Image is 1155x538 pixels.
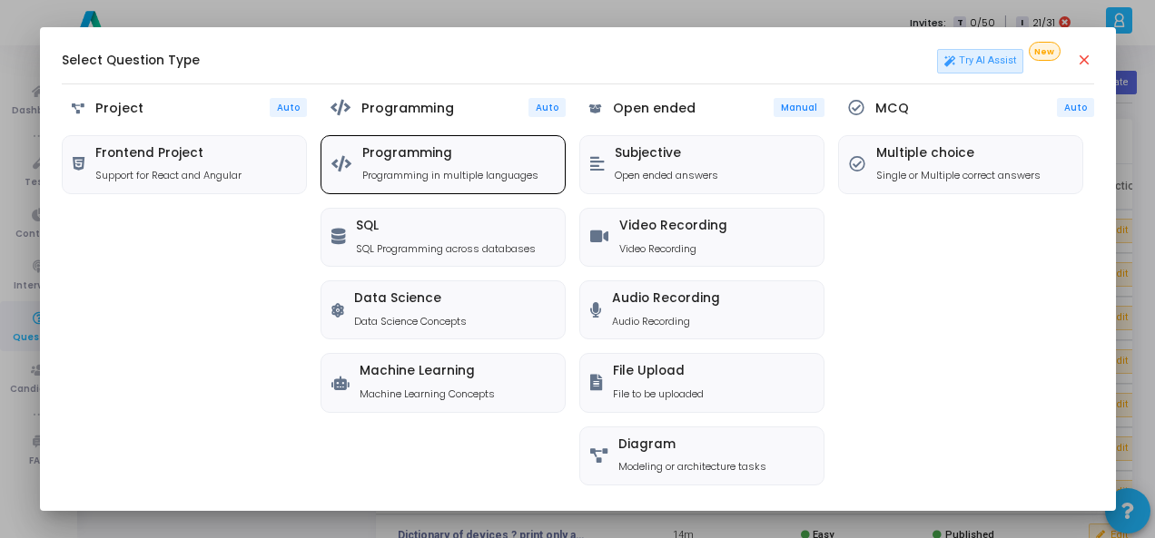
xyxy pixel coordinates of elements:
[781,102,817,113] span: Manual
[361,101,454,116] h5: Programming
[95,168,242,183] p: Support for React and Angular
[277,102,300,113] span: Auto
[356,219,536,234] h5: SQL
[1064,102,1087,113] span: Auto
[876,168,1041,183] p: Single or Multiple correct answers
[536,102,558,113] span: Auto
[1076,52,1094,70] mat-icon: close
[62,54,200,69] h5: Select Question Type
[613,364,704,379] h5: File Upload
[356,241,536,257] p: SQL Programming across databases
[362,168,538,183] p: Programming in multiple languages
[362,146,538,161] h5: Programming
[618,459,766,474] p: Modeling or architecture tasks
[875,101,909,116] h5: MCQ
[618,437,766,453] h5: Diagram
[360,364,495,379] h5: Machine Learning
[613,386,704,402] p: File to be uploaded
[876,146,1041,161] h5: Multiple choice
[612,291,720,307] h5: Audio Recording
[619,241,727,257] p: Video Recording
[937,49,1024,73] a: Try AI Assist
[615,146,718,161] h5: Subjective
[1029,42,1061,61] span: New
[612,314,720,329] p: Audio Recording
[95,101,143,116] h5: Project
[615,168,718,183] p: Open ended answers
[619,219,727,234] h5: Video Recording
[354,314,467,329] p: Data Science Concepts
[360,386,495,402] p: Machine Learning Concepts
[354,291,467,307] h5: Data Science
[95,146,242,161] h5: Frontend Project
[613,101,696,116] h5: Open ended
